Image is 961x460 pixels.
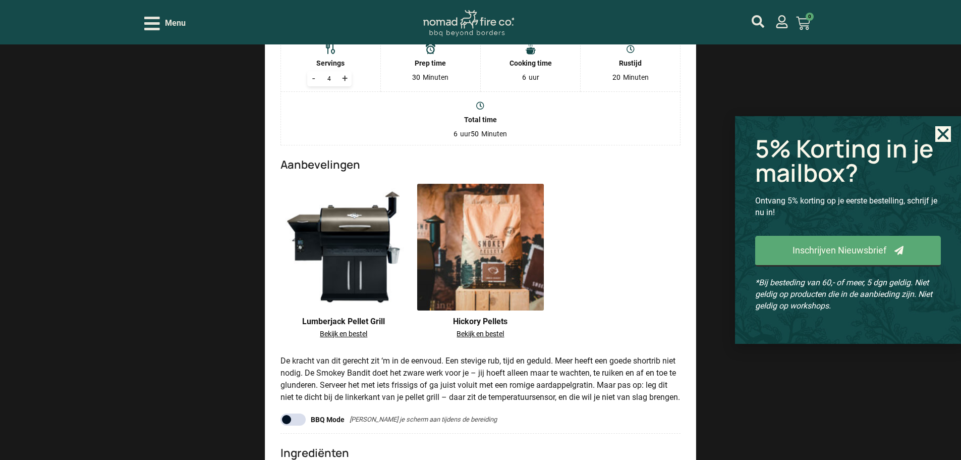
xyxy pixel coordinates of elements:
[460,129,471,139] span: uur
[280,158,681,171] h3: Aanbevelingen
[165,17,186,29] span: Menu
[453,328,507,340] a: Bekijk en bestel
[623,73,649,83] span: Minuten
[412,73,420,83] p: 30
[806,13,814,21] span: 0
[280,184,407,311] img: Smokey Bandit The Lumberjack Barbecue Smoker Wifi-Bluetooth 1
[311,415,345,425] span: BBQ Mode
[338,71,352,86] div: +
[287,115,674,125] span: Total time
[471,129,479,139] p: 50
[752,15,764,28] a: mijn account
[144,15,186,32] div: Open/Close Menu
[935,126,951,142] a: Close
[784,10,822,36] a: 0
[350,415,497,425] p: [PERSON_NAME] je scherm aan tijdens de bereiding
[417,184,544,311] img: smokey-bandit-smoked-hickory-10kg
[522,73,526,83] p: 6
[755,136,941,185] h2: 5% Korting in je mailbox?
[287,58,374,69] span: Servings
[529,73,539,83] span: uur
[793,246,886,255] span: Inschrijven Nieuwsbrief
[612,73,620,83] p: 20
[454,129,458,139] p: 6
[423,10,514,37] img: Nomad Logo
[755,236,941,267] a: Inschrijven Nieuwsbrief
[280,446,681,459] h3: Ingrediënten
[487,58,574,69] span: Cooking time
[423,73,448,83] span: Minuten
[387,58,474,69] span: Prep time
[587,58,674,69] span: Rustijd
[302,316,385,328] span: Lumberjack Pellet Grill
[775,15,788,28] a: mijn account
[453,316,507,328] span: Hickory Pellets
[280,355,681,403] p: De kracht van dit gerecht zit ‘m in de eenvoud. Een stevige rub, tijd en geduld. Meer heeft een g...
[302,328,385,340] a: Bekijk en bestel
[307,71,320,86] div: -
[755,278,932,311] em: *Bij besteding van 60,- of meer, 5 dgn geldig. Niet geldig op producten die in de aanbieding zijn...
[755,195,941,218] p: Ontvang 5% korting op je eerste bestelling, schrijf je nu in!
[481,129,507,139] span: Minuten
